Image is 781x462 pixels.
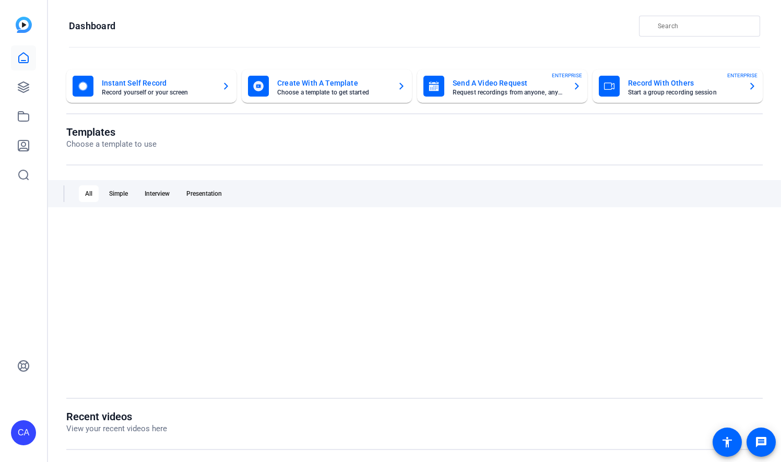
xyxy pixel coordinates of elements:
div: All [79,185,99,202]
mat-card-subtitle: Record yourself or your screen [102,89,214,96]
input: Search [658,20,752,32]
div: Interview [138,185,176,202]
mat-card-subtitle: Start a group recording session [628,89,740,96]
mat-card-subtitle: Choose a template to get started [277,89,389,96]
button: Send A Video RequestRequest recordings from anyone, anywhereENTERPRISE [417,69,587,103]
button: Create With A TemplateChoose a template to get started [242,69,412,103]
p: Choose a template to use [66,138,157,150]
div: Presentation [180,185,228,202]
mat-card-title: Instant Self Record [102,77,214,89]
button: Instant Self RecordRecord yourself or your screen [66,69,236,103]
span: ENTERPRISE [727,72,758,79]
span: ENTERPRISE [552,72,582,79]
h1: Recent videos [66,410,167,423]
p: View your recent videos here [66,423,167,435]
button: Record With OthersStart a group recording sessionENTERPRISE [593,69,763,103]
mat-card-title: Send A Video Request [453,77,564,89]
div: CA [11,420,36,445]
img: blue-gradient.svg [16,17,32,33]
mat-icon: accessibility [721,436,733,448]
mat-card-title: Record With Others [628,77,740,89]
mat-icon: message [755,436,767,448]
div: Simple [103,185,134,202]
mat-card-subtitle: Request recordings from anyone, anywhere [453,89,564,96]
h1: Dashboard [69,20,115,32]
h1: Templates [66,126,157,138]
mat-card-title: Create With A Template [277,77,389,89]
